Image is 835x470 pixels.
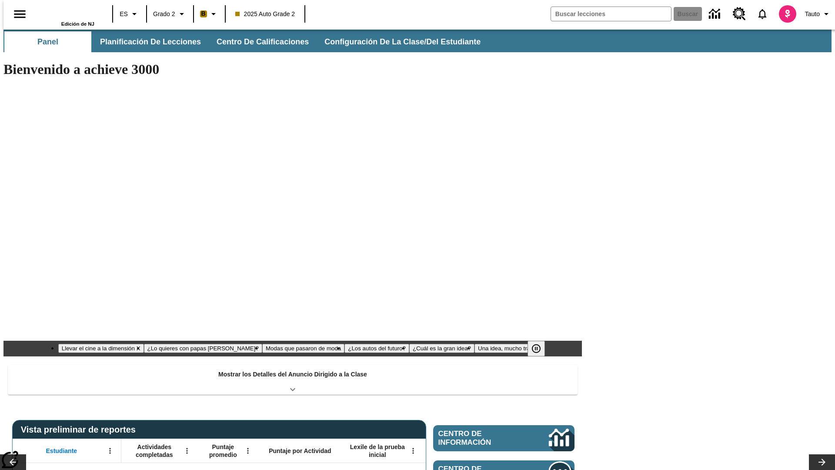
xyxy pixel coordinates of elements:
div: Portada [38,3,94,27]
button: Diapositiva 6 Una idea, mucho trabajo [474,344,544,353]
button: Carrusel de lecciones, seguir [809,454,835,470]
button: Pausar [528,341,545,356]
button: Diapositiva 1 Llevar el cine a la dimensión X [58,344,144,353]
span: Vista preliminar de reportes [21,425,140,435]
button: Lenguaje: ES, Selecciona un idioma [116,6,144,22]
h1: Bienvenido a achieve 3000 [3,61,582,77]
button: Diapositiva 4 ¿Los autos del futuro? [344,344,409,353]
div: Subbarra de navegación [3,30,832,52]
div: Subbarra de navegación [3,31,488,52]
span: Tauto [805,10,820,19]
button: Escoja un nuevo avatar [774,3,802,25]
span: B [201,8,206,19]
button: Diapositiva 5 ¿Cuál es la gran idea? [409,344,474,353]
a: Centro de información [704,2,728,26]
button: Boost El color de la clase es anaranjado claro. Cambiar el color de la clase. [197,6,222,22]
span: Estudiante [46,447,77,455]
button: Diapositiva 2 ¿Lo quieres con papas fritas? [144,344,262,353]
button: Abrir menú [241,444,254,457]
div: Pausar [528,341,554,356]
span: Edición de NJ [61,21,94,27]
a: Notificaciones [751,3,774,25]
span: 2025 Auto Grade 2 [235,10,295,19]
button: Abrir el menú lateral [7,1,33,27]
button: Diapositiva 3 Modas que pasaron de moda [262,344,344,353]
button: Perfil/Configuración [802,6,835,22]
span: Centro de información [438,430,520,447]
p: Mostrar los Detalles del Anuncio Dirigido a la Clase [218,370,367,379]
button: Panel [4,31,91,52]
button: Centro de calificaciones [210,31,316,52]
div: Mostrar los Detalles del Anuncio Dirigido a la Clase [8,365,578,395]
button: Abrir menú [180,444,194,457]
button: Grado: Grado 2, Elige un grado [150,6,190,22]
span: Puntaje promedio [202,443,244,459]
span: Actividades completadas [126,443,183,459]
input: Buscar campo [551,7,671,21]
a: Centro de información [433,425,574,451]
a: Centro de recursos, Se abrirá en una pestaña nueva. [728,2,751,26]
span: ES [120,10,128,19]
button: Abrir menú [407,444,420,457]
a: Portada [38,4,94,21]
span: Lexile de la prueba inicial [346,443,409,459]
button: Planificación de lecciones [93,31,208,52]
button: Abrir menú [104,444,117,457]
span: Puntaje por Actividad [269,447,331,455]
img: avatar image [779,5,796,23]
span: Grado 2 [153,10,175,19]
button: Configuración de la clase/del estudiante [317,31,488,52]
